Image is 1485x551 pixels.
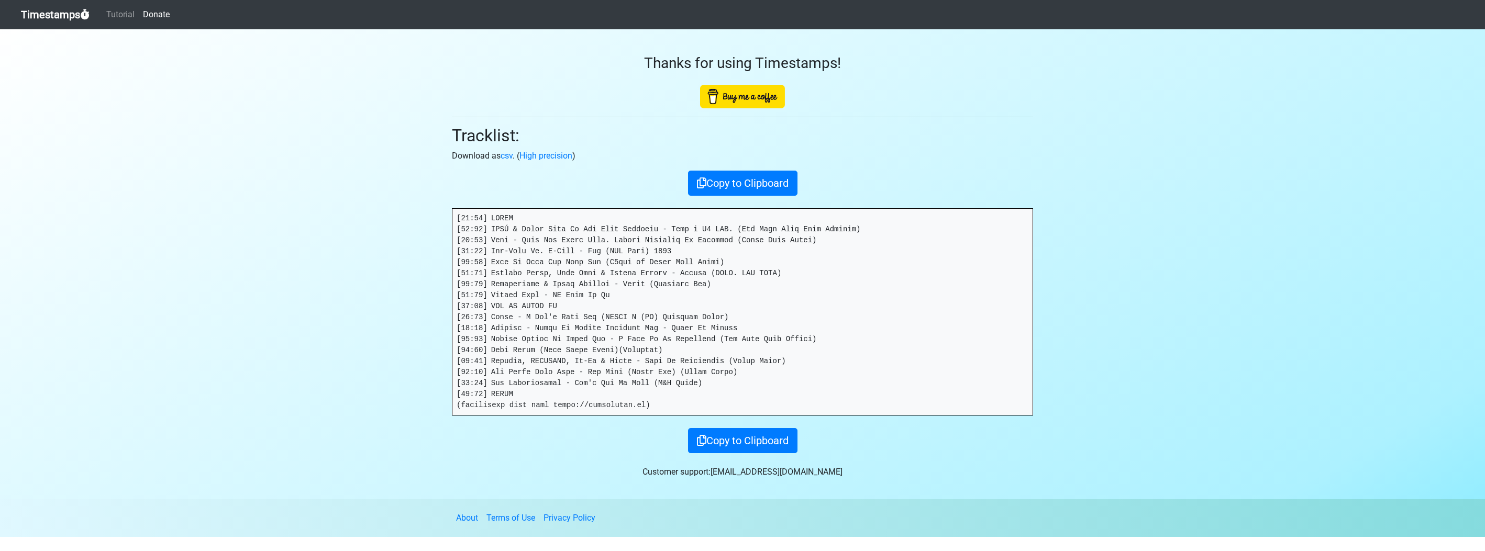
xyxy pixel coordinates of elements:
[452,54,1033,72] h3: Thanks for using Timestamps!
[544,513,595,523] a: Privacy Policy
[700,85,785,108] img: Buy Me A Coffee
[102,4,139,25] a: Tutorial
[501,151,513,161] a: csv
[688,171,797,196] button: Copy to Clipboard
[452,150,1033,162] p: Download as . ( )
[688,428,797,453] button: Copy to Clipboard
[452,209,1033,415] pre: [21:54] LOREM [52:92] IPSÚ & Dolor Sita Co Adi Elit Seddoeiu - Temp i U4 LAB. (Etd Magn Aliq Eni...
[452,126,1033,145] h2: Tracklist:
[486,513,535,523] a: Terms of Use
[519,151,572,161] a: High precision
[456,513,478,523] a: About
[21,4,90,25] a: Timestamps
[139,4,174,25] a: Donate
